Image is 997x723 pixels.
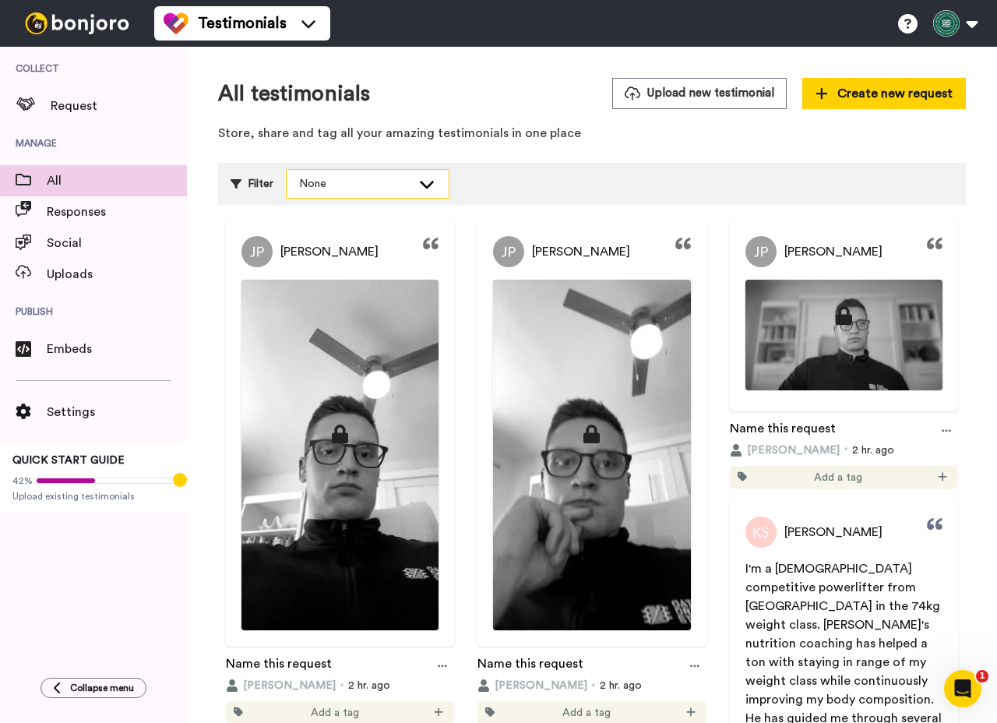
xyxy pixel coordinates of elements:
button: [PERSON_NAME] [477,678,587,693]
button: [PERSON_NAME] [730,443,840,458]
a: Name this request [730,419,836,443]
button: [PERSON_NAME] [226,678,336,693]
div: None [299,176,411,192]
span: Social [47,234,187,252]
button: Create new request [802,78,966,109]
span: Collapse menu [70,682,134,694]
span: 1 [976,670,988,682]
span: Testimonials [198,12,287,34]
img: Media Tile [745,280,942,391]
img: bj-logo-header-white.svg [19,12,136,34]
span: Create new request [816,84,953,103]
span: [PERSON_NAME] [784,242,883,261]
img: Profile Picture [493,236,524,267]
span: 42% [12,474,33,487]
img: Media Tile [493,280,690,630]
span: Add a tag [562,705,611,721]
img: Profile Picture [241,236,273,267]
p: Store, share and tag all your amazing testimonials in one place [218,125,966,143]
img: Media Tile [241,280,439,630]
span: All [47,171,187,190]
span: [PERSON_NAME] [747,443,840,458]
img: tm-color.svg [164,11,188,36]
a: Name this request [477,654,583,678]
div: Tooltip anchor [173,473,187,487]
span: Request [51,97,187,115]
span: [PERSON_NAME] [243,678,336,693]
span: [PERSON_NAME] [532,242,630,261]
img: Profile Picture [745,236,777,267]
span: Uploads [47,265,187,284]
div: 2 hr. ago [730,443,958,458]
span: QUICK START GUIDE [12,455,125,466]
div: 2 hr. ago [226,678,454,693]
img: Profile Picture [745,517,777,548]
span: Settings [47,403,187,421]
span: Upload existing testimonials [12,490,174,503]
span: [PERSON_NAME] [495,678,587,693]
iframe: Intercom live chat [944,670,981,707]
span: Embeds [47,340,187,358]
h1: All testimonials [218,82,370,106]
span: Add a tag [814,470,862,485]
span: [PERSON_NAME] [280,242,379,261]
a: Name this request [226,654,332,678]
span: Add a tag [311,705,359,721]
span: [PERSON_NAME] [784,523,883,541]
button: Collapse menu [41,678,146,698]
div: 2 hr. ago [477,678,706,693]
span: Responses [47,203,187,221]
div: Filter [231,169,273,199]
button: Upload new testimonial [612,78,787,108]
